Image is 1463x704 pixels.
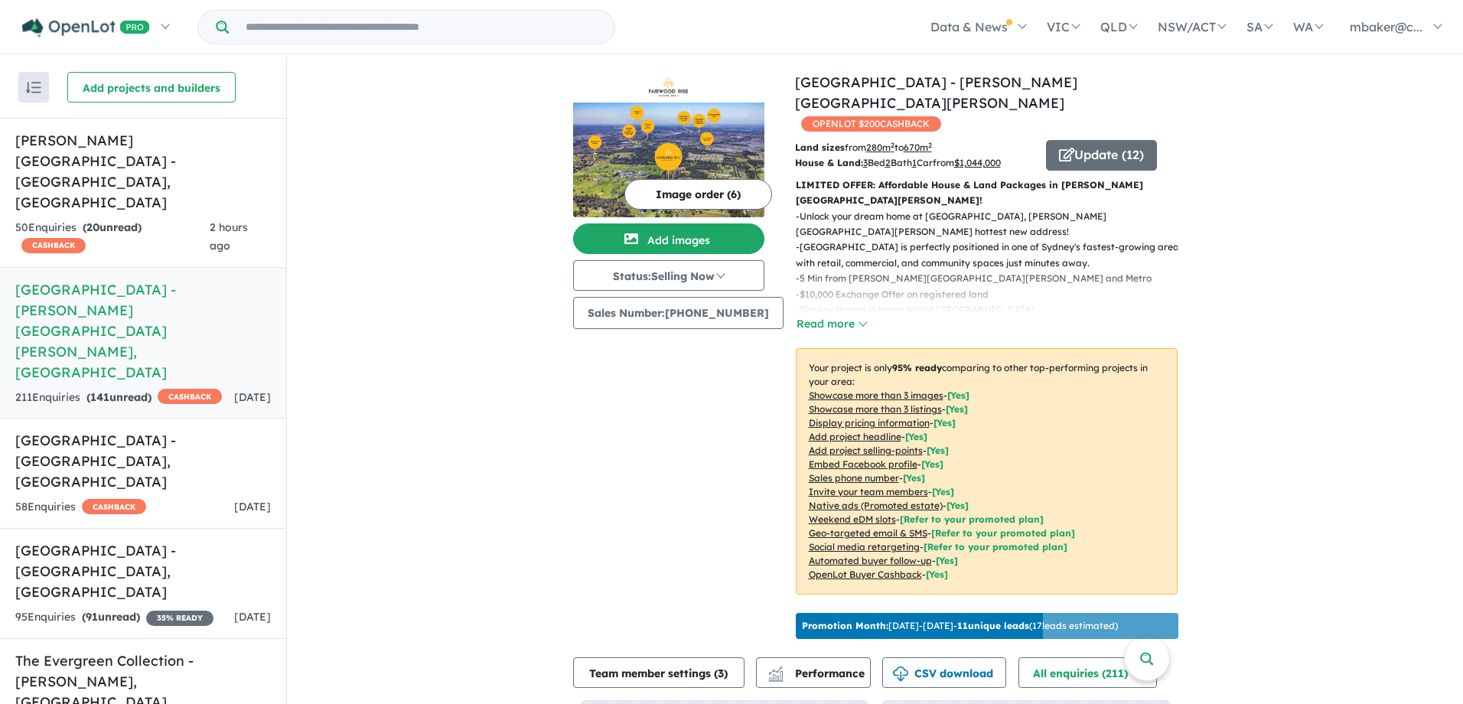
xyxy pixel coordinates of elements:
span: [ Yes ] [921,458,943,470]
sup: 2 [928,141,932,149]
u: 670 m [904,142,932,153]
span: [ Yes ] [932,486,954,497]
img: line-chart.svg [768,667,782,675]
p: - 5 Min from [PERSON_NAME][GEOGRAPHIC_DATA][PERSON_NAME] and Metro [796,271,1190,286]
input: Try estate name, suburb, builder or developer [232,11,611,44]
span: 141 [90,390,109,404]
div: 50 Enquir ies [15,219,210,256]
span: [ Yes ] [947,389,969,401]
button: All enquiries (211) [1018,657,1157,688]
u: Weekend eDM slots [809,513,896,525]
span: [DATE] [234,610,271,624]
span: [ Yes ] [903,472,925,484]
h5: [PERSON_NAME][GEOGRAPHIC_DATA] - [GEOGRAPHIC_DATA] , [GEOGRAPHIC_DATA] [15,130,271,213]
b: Land sizes [795,142,845,153]
span: [ Yes ] [905,431,927,442]
span: [ Yes ] [927,445,949,456]
a: Fairwood Rise Estate - Rouse Hill LogoFairwood Rise Estate - Rouse Hill [573,72,764,217]
u: Add project headline [809,431,901,442]
span: mbaker@c... [1350,19,1422,34]
a: [GEOGRAPHIC_DATA] - [PERSON_NAME][GEOGRAPHIC_DATA][PERSON_NAME] [795,73,1077,112]
p: LIMITED OFFER: Affordable House & Land Packages in [PERSON_NAME][GEOGRAPHIC_DATA][PERSON_NAME]! [796,178,1178,209]
u: Showcase more than 3 listings [809,403,942,415]
span: [Yes] [947,500,969,511]
span: [ Yes ] [946,403,968,415]
p: from [795,140,1035,155]
b: House & Land: [795,157,863,168]
u: 2 [885,157,891,168]
u: 3 [863,157,868,168]
u: Geo-targeted email & SMS [809,527,927,539]
p: Your project is only comparing to other top-performing projects in your area: - - - - - - - - - -... [796,348,1178,595]
u: 1 [912,157,917,168]
u: Invite your team members [809,486,928,497]
button: Performance [756,657,871,688]
span: [Refer to your promoted plan] [924,541,1067,552]
button: Read more [796,315,868,333]
img: Openlot PRO Logo White [22,18,150,37]
span: 35 % READY [146,611,213,626]
button: CSV download [882,657,1006,688]
button: Team member settings (3) [573,657,745,688]
span: Performance [771,667,865,680]
u: Showcase more than 3 images [809,389,943,401]
span: CASHBACK [21,238,86,253]
button: Add images [573,223,764,254]
b: Promotion Month: [802,620,888,631]
p: - Unlock your dream home at [GEOGRAPHIC_DATA], [PERSON_NAME][GEOGRAPHIC_DATA][PERSON_NAME] hottes... [796,209,1190,240]
span: 20 [86,220,99,234]
strong: ( unread) [82,610,140,624]
span: [Yes] [936,555,958,566]
p: [DATE] - [DATE] - ( 17 leads estimated) [802,619,1118,633]
span: [DATE] [234,390,271,404]
u: Add project selling-points [809,445,923,456]
u: 280 m [866,142,894,153]
button: Status:Selling Now [573,260,764,291]
span: [Refer to your promoted plan] [900,513,1044,525]
strong: ( unread) [86,390,152,404]
u: Social media retargeting [809,541,920,552]
span: [Yes] [926,569,948,580]
div: 95 Enquir ies [15,608,213,627]
span: [DATE] [234,500,271,513]
div: 211 Enquir ies [15,389,222,407]
u: Sales phone number [809,472,899,484]
img: sort.svg [26,82,41,93]
img: bar-chart.svg [768,671,784,681]
div: 58 Enquir ies [15,498,146,517]
span: 3 [718,667,724,680]
button: Update (12) [1046,140,1157,171]
img: download icon [893,667,908,682]
span: CASHBACK [82,499,146,514]
h5: [GEOGRAPHIC_DATA] - [PERSON_NAME][GEOGRAPHIC_DATA][PERSON_NAME] , [GEOGRAPHIC_DATA] [15,279,271,383]
h5: [GEOGRAPHIC_DATA] - [GEOGRAPHIC_DATA] , [GEOGRAPHIC_DATA] [15,540,271,602]
button: Add projects and builders [67,72,236,103]
u: Embed Facebook profile [809,458,917,470]
sup: 2 [891,141,894,149]
p: - Display Homes in Home World [GEOGRAPHIC_DATA] [796,302,1190,318]
u: Display pricing information [809,417,930,429]
span: to [894,142,932,153]
img: Fairwood Rise Estate - Rouse Hill Logo [579,78,758,96]
h5: [GEOGRAPHIC_DATA] - [GEOGRAPHIC_DATA] , [GEOGRAPHIC_DATA] [15,430,271,492]
u: Automated buyer follow-up [809,555,932,566]
img: Fairwood Rise Estate - Rouse Hill [573,103,764,217]
b: 95 % ready [892,362,942,373]
span: [Refer to your promoted plan] [931,527,1075,539]
strong: ( unread) [83,220,142,234]
span: OPENLOT $ 200 CASHBACK [801,116,941,132]
u: OpenLot Buyer Cashback [809,569,922,580]
span: 91 [86,610,98,624]
u: $ 1,044,000 [954,157,1001,168]
u: Native ads (Promoted estate) [809,500,943,511]
p: - $10,000 Exchange Offer on registered land [796,287,1190,302]
span: 2 hours ago [210,220,248,253]
button: Sales Number:[PHONE_NUMBER] [573,297,784,329]
p: - [GEOGRAPHIC_DATA] is perfectly positioned in one of Sydney's fastest-growing areas, with retail... [796,240,1190,271]
b: 11 unique leads [957,620,1029,631]
button: Image order (6) [624,179,772,210]
p: Bed Bath Car from [795,155,1035,171]
span: [ Yes ] [934,417,956,429]
span: CASHBACK [158,389,222,404]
